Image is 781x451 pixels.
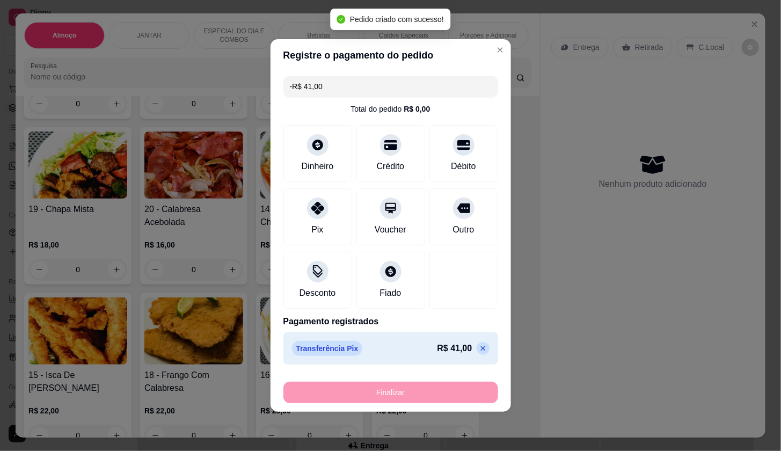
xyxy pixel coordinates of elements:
[451,160,476,173] div: Débito
[452,223,474,236] div: Outro
[271,39,511,71] header: Registre o pagamento do pedido
[379,287,401,300] div: Fiado
[404,104,430,114] div: R$ 0,00
[302,160,334,173] div: Dinheiro
[283,315,498,328] p: Pagamento registrados
[292,341,363,356] p: Transferência Pix
[290,76,492,97] input: Ex.: hambúrguer de cordeiro
[300,287,336,300] div: Desconto
[377,160,405,173] div: Crédito
[337,15,346,24] span: check-circle
[375,223,406,236] div: Voucher
[350,15,444,24] span: Pedido criado com sucesso!
[492,41,509,59] button: Close
[351,104,430,114] div: Total do pedido
[437,342,472,355] p: R$ 41,00
[311,223,323,236] div: Pix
